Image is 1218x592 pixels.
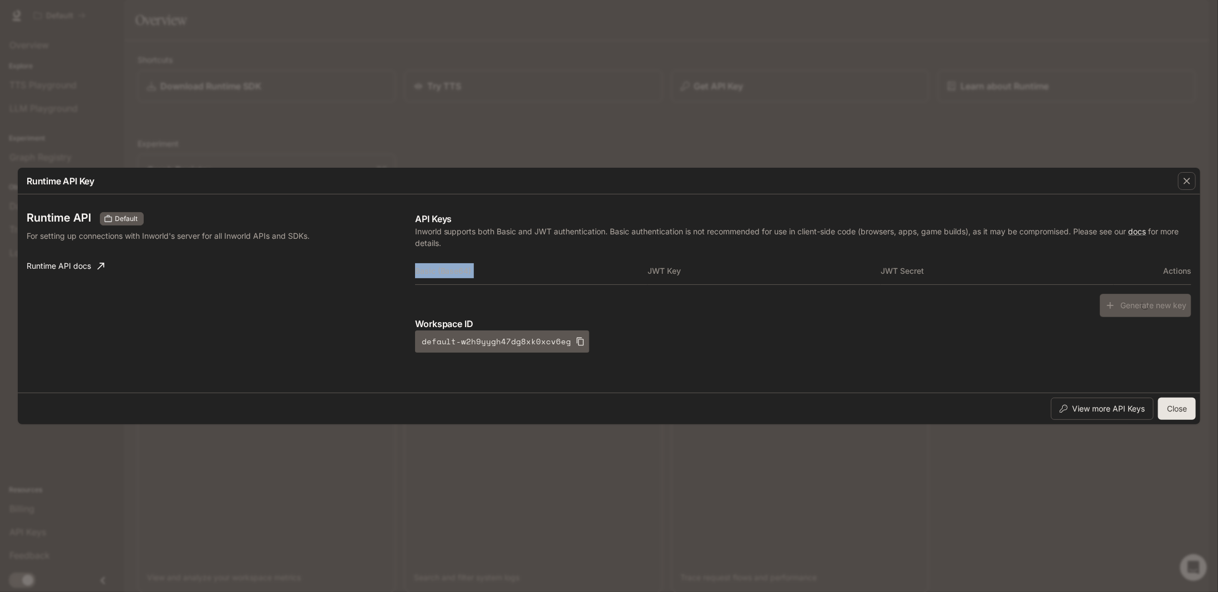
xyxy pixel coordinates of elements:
p: Workspace ID [415,317,1191,330]
h3: Runtime API [27,212,91,223]
p: Inworld supports both Basic and JWT authentication. Basic authentication is not recommended for u... [415,225,1191,249]
a: Runtime API docs [22,255,109,277]
button: View more API Keys [1051,398,1154,420]
span: Default [110,214,142,224]
th: Actions [1114,258,1191,284]
th: JWT Secret [881,258,1114,284]
p: API Keys [415,212,1191,225]
div: These keys will apply to your current workspace only [100,212,144,225]
th: JWT Key [648,258,881,284]
p: For setting up connections with Inworld's server for all Inworld APIs and SDKs. [27,230,311,242]
p: Runtime API Key [27,174,94,188]
button: default-w2h9yygh47dg8xk0xcv6eg [415,330,589,353]
button: Close [1158,398,1196,420]
th: Basic (Base64) [415,258,648,284]
a: docs [1129,227,1146,236]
